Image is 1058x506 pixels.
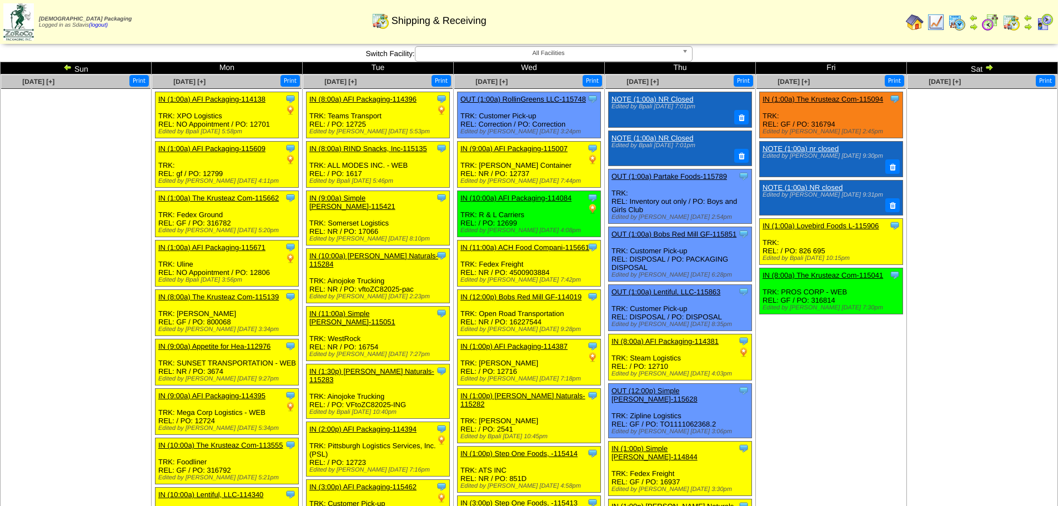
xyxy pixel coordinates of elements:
[152,62,303,74] td: Mon
[460,144,568,153] a: IN (9:00a) AFI Packaging-115007
[460,449,578,458] a: IN (1:00p) Step One Foods, -115414
[738,347,749,358] img: PO
[475,78,508,86] span: [DATE] [+]
[454,62,605,74] td: Wed
[458,191,601,237] div: TRK: R & L Carriers REL: / PO: 12699
[156,389,299,435] div: TRK: Mega Corp Logistics - WEB REL: / PO: 12724
[309,236,449,242] div: Edited by [PERSON_NAME] [DATE] 8:10pm
[738,443,749,454] img: Tooltip
[763,128,902,135] div: Edited by [PERSON_NAME] [DATE] 2:45pm
[763,222,879,230] a: IN (1:00a) Lovebird Foods L-115906
[460,392,585,408] a: IN (1:00p) [PERSON_NAME] Naturals-115282
[285,93,296,104] img: Tooltip
[285,242,296,253] img: Tooltip
[158,178,298,184] div: Edited by [PERSON_NAME] [DATE] 4:11pm
[1036,75,1055,87] button: Print
[458,290,601,336] div: TRK: Open Road Transportation REL: NR / PO: 16227544
[309,293,449,300] div: Edited by [PERSON_NAME] [DATE] 2:23pm
[309,309,395,326] a: IN (11:00a) Simple [PERSON_NAME]-115051
[156,339,299,385] div: TRK: SUNSET TRANSPORTATION - WEB REL: NR / PO: 3674
[587,192,598,203] img: Tooltip
[1024,13,1032,22] img: arrowleft.gif
[587,154,598,165] img: PO
[985,63,994,72] img: arrowright.gif
[738,385,749,396] img: Tooltip
[156,142,299,188] div: TRK: REL: gf / PO: 12799
[458,389,601,443] div: TRK: [PERSON_NAME] REL: / PO: 2541
[738,286,749,297] img: Tooltip
[611,134,693,142] a: NOTE (1:00a) NR Closed
[309,425,417,433] a: IN (2:00p) AFI Packaging-114394
[285,253,296,264] img: PO
[156,191,299,237] div: TRK: Fedex Ground REL: GF / PO: 316782
[158,392,265,400] a: IN (9:00a) AFI Packaging-114395
[587,203,598,214] img: PO
[906,13,924,31] img: home.gif
[309,95,417,103] a: IN (8:00a) AFI Packaging-114396
[307,422,450,477] div: TRK: Pittsburgh Logistics Services, Inc. (PSL) REL: / PO: 12723
[778,78,810,86] span: [DATE] [+]
[587,93,598,104] img: Tooltip
[39,16,132,22] span: [DEMOGRAPHIC_DATA] Packaging
[307,307,450,361] div: TRK: WestRock REL: NR / PO: 16754
[460,95,586,103] a: OUT (1:00a) RollinGreens LLC-115748
[307,142,450,188] div: TRK: ALL MODES INC. - WEB REL: / PO: 1617
[156,438,299,484] div: TRK: Foodliner REL: GF / PO: 316792
[460,194,571,202] a: IN (10:00a) AFI Packaging-114084
[392,15,487,27] span: Shipping & Receiving
[436,481,447,492] img: Tooltip
[609,227,752,282] div: TRK: Customer Pick-up REL: DISPOSAL / PO: PACKAGING DISPOSAL
[458,92,601,138] div: TRK: Customer Pick-up REL: Correction / PO: Correction
[158,326,298,333] div: Edited by [PERSON_NAME] [DATE] 3:34pm
[460,375,600,382] div: Edited by [PERSON_NAME] [DATE] 7:18pm
[458,339,601,385] div: TRK: [PERSON_NAME] REL: / PO: 12716
[309,367,434,384] a: IN (1:30p) [PERSON_NAME] Naturals-115283
[173,78,205,86] a: [DATE] [+]
[285,390,296,401] img: Tooltip
[460,326,600,333] div: Edited by [PERSON_NAME] [DATE] 9:28pm
[309,178,449,184] div: Edited by Bpali [DATE] 5:46pm
[609,334,752,380] div: TRK: Steam Logistics REL: / PO: 12710
[885,159,900,174] button: Delete Note
[63,63,72,72] img: arrowleft.gif
[611,172,727,181] a: OUT (1:00a) Partake Foods-115789
[738,228,749,239] img: Tooltip
[1036,13,1054,31] img: calendarcustomer.gif
[309,252,438,268] a: IN (10:00a) [PERSON_NAME] Naturals-115284
[611,387,698,403] a: OUT (12:00p) Simple [PERSON_NAME]-115628
[436,308,447,319] img: Tooltip
[587,143,598,154] img: Tooltip
[458,447,601,493] div: TRK: ATS INC REL: NR / PO: 851D
[372,12,389,29] img: calendarinout.gif
[889,93,900,104] img: Tooltip
[763,192,897,198] div: Edited by [PERSON_NAME] [DATE] 9:31pm
[587,448,598,459] img: Tooltip
[756,62,907,74] td: Fri
[907,62,1058,74] td: Sat
[307,249,450,303] div: TRK: Ainojoke Trucking REL: NR / PO: vftoZC82025-pac
[611,428,751,435] div: Edited by [PERSON_NAME] [DATE] 3:06pm
[285,104,296,116] img: PO
[285,192,296,203] img: Tooltip
[929,78,961,86] span: [DATE] [+]
[460,227,600,234] div: Edited by [PERSON_NAME] [DATE] 4:08pm
[763,271,883,279] a: IN (8:00a) The Krusteaz Com-115041
[763,304,902,311] div: Edited by [PERSON_NAME] [DATE] 7:30pm
[158,293,279,301] a: IN (8:00a) The Krusteaz Com-115139
[611,95,693,103] a: NOTE (1:00a) NR Closed
[436,143,447,154] img: Tooltip
[1002,13,1020,31] img: calendarinout.gif
[1024,22,1032,31] img: arrowright.gif
[436,192,447,203] img: Tooltip
[763,153,897,159] div: Edited by [PERSON_NAME] [DATE] 9:30pm
[3,3,34,41] img: zoroco-logo-small.webp
[889,269,900,280] img: Tooltip
[948,13,966,31] img: calendarprod.gif
[460,243,589,252] a: IN (11:00a) ACH Food Compani-115661
[460,128,600,135] div: Edited by [PERSON_NAME] [DATE] 3:24pm
[460,342,568,350] a: IN (1:00p) AFI Packaging-114387
[158,243,265,252] a: IN (1:00a) AFI Packaging-115671
[885,198,900,213] button: Delete Note
[309,128,449,135] div: Edited by [PERSON_NAME] [DATE] 5:53pm
[436,423,447,434] img: Tooltip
